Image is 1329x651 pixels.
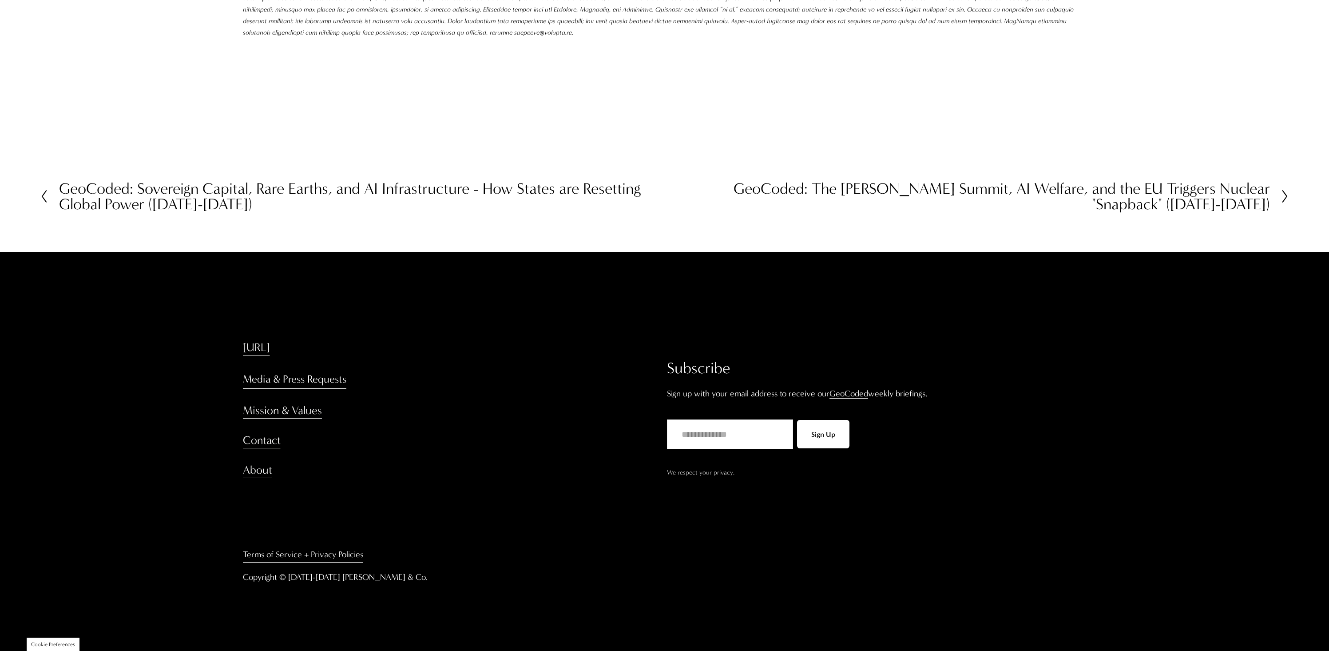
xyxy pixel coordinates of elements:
span: Sign Up [811,430,835,439]
h2: Subscribe [667,357,1087,379]
a: GeoCoded: Sovereign Capital, Rare Earths, and AI Infrastructure - How States are Resetting Global... [40,181,665,212]
a: GeoCoded [829,389,868,399]
a: [URL] [243,340,270,355]
a: Terms of Service + Privacy Policies [243,547,363,563]
h2: GeoCoded: Sovereign Capital, Rare Earths, and AI Infrastructure - How States are Resetting Global... [59,181,665,212]
button: Cookie Preferences [31,641,75,647]
p: Sign up with your email address to receive our weekly briefings. [667,386,1087,402]
a: Media & Press Requests [243,370,346,389]
p: Copyright © [DATE]-[DATE] [PERSON_NAME] & Co. [243,570,591,585]
h2: GeoCoded: The [PERSON_NAME] Summit, AI Welfare, and the EU Triggers Nuclear "Snapback" ([DATE]-[D... [665,181,1270,212]
p: We respect your privacy. [667,467,1087,479]
a: GeoCoded: The [PERSON_NAME] Summit, AI Welfare, and the EU Triggers Nuclear "Snapback" ([DATE]-[D... [665,181,1289,212]
a: About [243,463,272,478]
button: Sign Up [797,420,849,448]
a: Mission & Values [243,403,322,419]
a: Contact [243,433,281,448]
section: Manage previously selected cookie options [27,638,79,651]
